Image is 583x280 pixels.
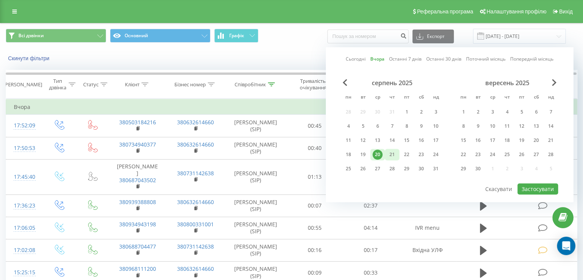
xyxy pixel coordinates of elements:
[471,120,485,132] div: вт 9 вер 2025 р.
[514,106,529,118] div: пт 5 вер 2025 р.
[402,135,412,145] div: 15
[385,135,399,146] div: чт 14 серп 2025 р.
[431,121,441,131] div: 10
[431,164,441,174] div: 31
[119,265,156,272] a: 380968111200
[473,135,483,145] div: 16
[18,33,44,39] span: Всі дзвінки
[177,141,214,148] a: 380632614660
[546,150,556,160] div: 28
[431,150,441,160] div: 24
[517,135,527,145] div: 19
[346,56,366,63] a: Сьогодні
[456,120,471,132] div: пн 8 вер 2025 р.
[414,135,429,146] div: сб 16 серп 2025 р.
[472,92,484,104] abbr: вівторок
[370,56,384,63] a: Вчора
[399,149,414,160] div: пт 22 серп 2025 р.
[389,56,422,63] a: Останні 7 днів
[177,265,214,272] a: 380632614660
[481,183,516,194] button: Скасувати
[225,159,287,194] td: [PERSON_NAME] (SIP)
[529,135,544,146] div: сб 20 вер 2025 р.
[546,121,556,131] div: 14
[356,149,370,160] div: вт 19 серп 2025 р.
[387,150,397,160] div: 21
[119,141,156,148] a: 380734940377
[370,163,385,175] div: ср 27 серп 2025 р.
[473,121,483,131] div: 9
[456,149,471,160] div: пн 22 вер 2025 р.
[458,135,468,145] div: 15
[488,135,498,145] div: 17
[287,217,343,239] td: 00:55
[108,159,166,194] td: [PERSON_NAME]
[387,164,397,174] div: 28
[6,55,53,62] button: Скинути фільтри
[343,150,353,160] div: 18
[373,121,383,131] div: 6
[402,121,412,131] div: 8
[343,164,353,174] div: 25
[531,107,541,117] div: 6
[343,79,347,86] span: Previous Month
[516,92,527,104] abbr: п’ятниця
[531,121,541,131] div: 13
[544,135,558,146] div: нд 21 вер 2025 р.
[399,163,414,175] div: пт 29 серп 2025 р.
[387,121,397,131] div: 7
[502,150,512,160] div: 25
[341,135,356,146] div: пн 11 серп 2025 р.
[502,135,512,145] div: 18
[530,92,542,104] abbr: субота
[557,237,575,255] div: Open Intercom Messenger
[430,92,442,104] abbr: неділя
[225,137,287,159] td: [PERSON_NAME] (SIP)
[385,163,399,175] div: чт 28 серп 2025 р.
[412,30,454,43] button: Експорт
[414,106,429,118] div: сб 2 серп 2025 р.
[174,81,206,88] div: Бізнес номер
[546,107,556,117] div: 7
[343,194,398,217] td: 02:37
[110,29,210,43] button: Основний
[517,183,558,194] button: Застосувати
[458,107,468,117] div: 1
[177,170,214,177] a: 380731142638
[552,79,557,86] span: Next Month
[473,150,483,160] div: 23
[370,120,385,132] div: ср 6 серп 2025 р.
[429,149,443,160] div: нд 24 серп 2025 р.
[119,221,156,228] a: 380934943198
[416,135,426,145] div: 16
[341,163,356,175] div: пн 25 серп 2025 р.
[14,170,34,184] div: 17:45:40
[429,120,443,132] div: нд 10 серп 2025 р.
[417,8,473,15] span: Реферальна програма
[229,33,244,38] span: Графік
[370,149,385,160] div: ср 20 серп 2025 р.
[517,107,527,117] div: 5
[500,135,514,146] div: чт 18 вер 2025 р.
[416,107,426,117] div: 2
[294,78,332,91] div: Тривалість очікування
[225,217,287,239] td: [PERSON_NAME] (SIP)
[357,92,369,104] abbr: вівторок
[3,81,42,88] div: [PERSON_NAME]
[358,164,368,174] div: 26
[177,221,214,228] a: 380800331001
[456,135,471,146] div: пн 15 вер 2025 р.
[500,106,514,118] div: чт 4 вер 2025 р.
[456,106,471,118] div: пн 1 вер 2025 р.
[514,120,529,132] div: пт 12 вер 2025 р.
[473,164,483,174] div: 30
[471,163,485,175] div: вт 30 вер 2025 р.
[485,149,500,160] div: ср 24 вер 2025 р.
[287,159,343,194] td: 01:13
[544,120,558,132] div: нд 14 вер 2025 р.
[343,92,354,104] abbr: понеділок
[386,92,398,104] abbr: четвер
[456,163,471,175] div: пн 29 вер 2025 р.
[327,30,409,43] input: Пошук за номером
[488,150,498,160] div: 24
